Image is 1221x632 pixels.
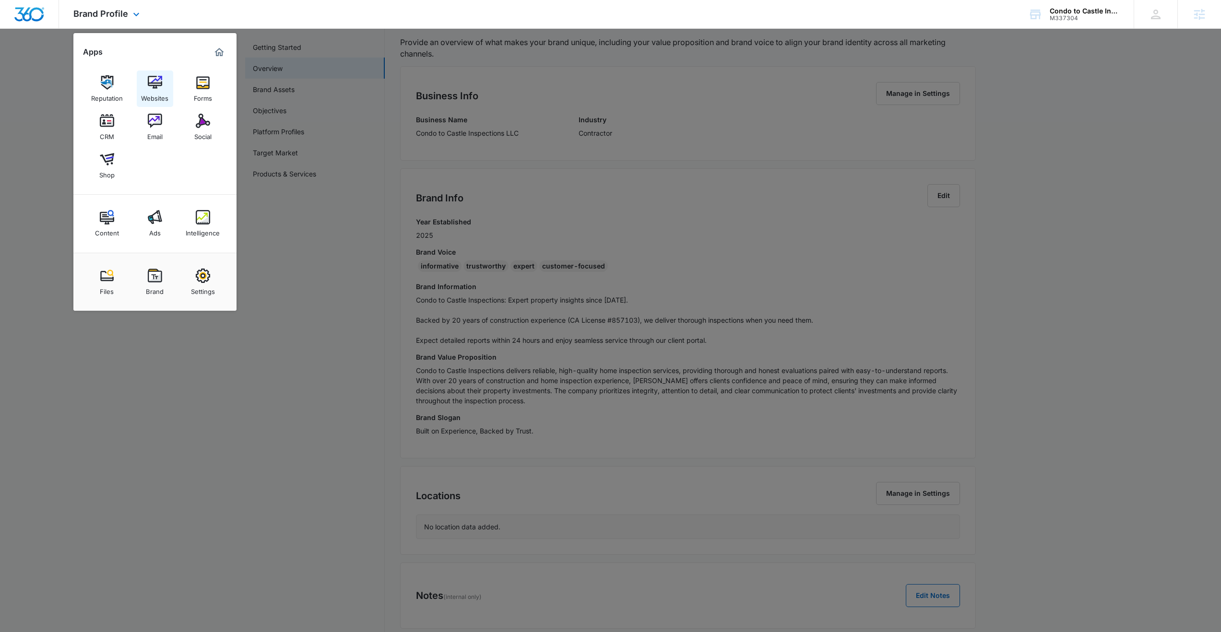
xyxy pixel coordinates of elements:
a: CRM [89,109,125,145]
div: account id [1050,15,1120,22]
div: Websites [141,90,168,102]
div: Ads [149,224,161,237]
a: Social [185,109,221,145]
div: Brand [146,283,164,295]
a: Reputation [89,70,125,107]
a: Ads [137,205,173,242]
div: Files [100,283,114,295]
div: Reputation [91,90,123,102]
a: Settings [185,264,221,300]
div: Forms [194,90,212,102]
div: CRM [100,128,114,140]
a: Marketing 360® Dashboard [212,45,227,60]
span: Brand Profile [73,9,128,19]
a: Intelligence [185,205,221,242]
div: Settings [191,283,215,295]
div: Social [194,128,212,140]
h2: Apps [83,47,103,57]
a: Websites [137,70,173,107]
div: Shop [99,166,115,179]
a: Forms [185,70,221,107]
a: Content [89,205,125,242]
a: Shop [89,147,125,184]
div: account name [1050,7,1120,15]
div: Email [147,128,163,140]
a: Email [137,109,173,145]
div: Intelligence [186,224,220,237]
a: Brand [137,264,173,300]
div: Content [95,224,119,237]
a: Files [89,264,125,300]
